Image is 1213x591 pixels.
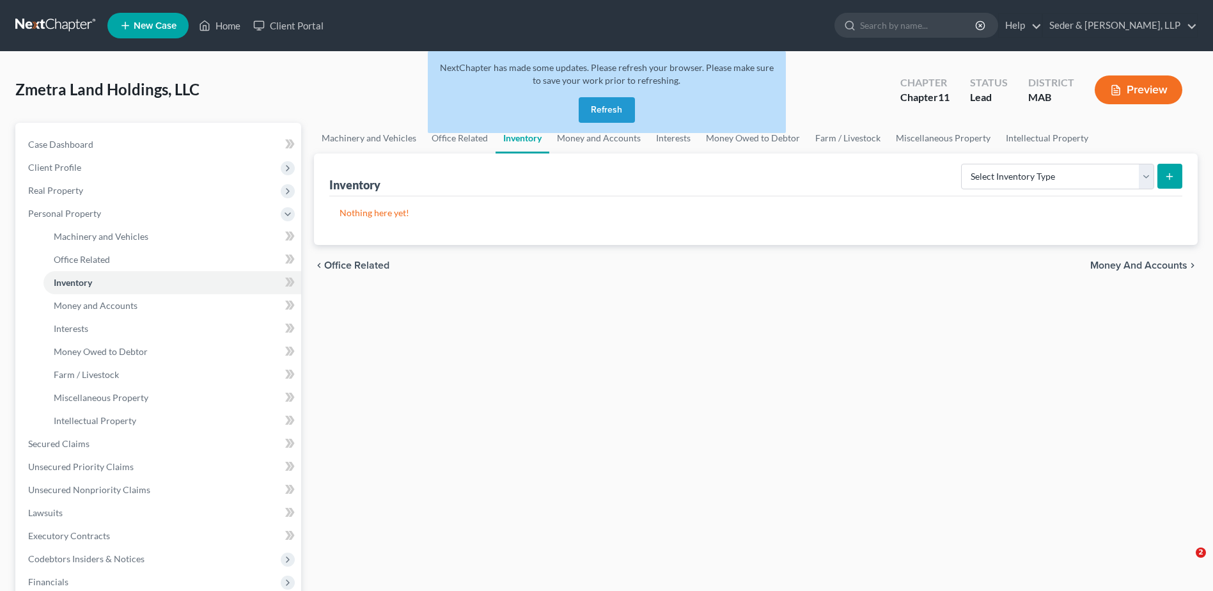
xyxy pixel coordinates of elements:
button: chevron_left Office Related [314,260,389,271]
span: Money and Accounts [1090,260,1187,271]
span: Lawsuits [28,507,63,518]
a: Farm / Livestock [43,363,301,386]
button: Preview [1095,75,1182,104]
a: Miscellaneous Property [888,123,998,154]
input: Search by name... [860,13,977,37]
a: Executory Contracts [18,524,301,548]
span: Unsecured Nonpriority Claims [28,484,150,495]
div: District [1028,75,1074,90]
div: Inventory [329,177,380,193]
span: Codebtors Insiders & Notices [28,553,145,564]
span: Office Related [54,254,110,265]
i: chevron_left [314,260,324,271]
span: Financials [28,576,68,587]
div: Chapter [900,90,950,105]
a: Money and Accounts [43,294,301,317]
span: New Case [134,21,176,31]
span: Executory Contracts [28,530,110,541]
span: Client Profile [28,162,81,173]
div: Status [970,75,1008,90]
a: Unsecured Priority Claims [18,455,301,478]
div: Chapter [900,75,950,90]
a: Client Portal [247,14,330,37]
span: Inventory [54,277,92,288]
span: Secured Claims [28,438,90,449]
span: Money Owed to Debtor [54,346,148,357]
span: Case Dashboard [28,139,93,150]
span: Zmetra Land Holdings, LLC [15,80,200,98]
a: Office Related [424,123,496,154]
a: Intellectual Property [43,409,301,432]
a: Case Dashboard [18,133,301,156]
iframe: Intercom live chat [1170,548,1200,578]
a: Office Related [43,248,301,271]
a: Home [192,14,247,37]
a: Farm / Livestock [808,123,888,154]
a: Miscellaneous Property [43,386,301,409]
div: MAB [1028,90,1074,105]
span: Farm / Livestock [54,369,119,380]
a: Inventory [43,271,301,294]
button: Refresh [579,97,635,123]
a: Secured Claims [18,432,301,455]
p: Nothing here yet! [340,207,1172,219]
span: 11 [938,91,950,103]
span: NextChapter has made some updates. Please refresh your browser. Please make sure to save your wor... [440,62,774,86]
span: 2 [1196,548,1206,558]
button: Money and Accounts chevron_right [1090,260,1198,271]
span: Interests [54,323,88,334]
span: Machinery and Vehicles [54,231,148,242]
span: Intellectual Property [54,415,136,426]
div: Lead [970,90,1008,105]
span: Office Related [324,260,389,271]
span: Money and Accounts [54,300,137,311]
i: chevron_right [1187,260,1198,271]
a: Machinery and Vehicles [43,225,301,248]
a: Help [999,14,1042,37]
span: Real Property [28,185,83,196]
a: Money Owed to Debtor [43,340,301,363]
span: Miscellaneous Property [54,392,148,403]
a: Seder & [PERSON_NAME], LLP [1043,14,1197,37]
a: Interests [43,317,301,340]
span: Unsecured Priority Claims [28,461,134,472]
a: Unsecured Nonpriority Claims [18,478,301,501]
a: Intellectual Property [998,123,1096,154]
a: Lawsuits [18,501,301,524]
span: Personal Property [28,208,101,219]
a: Machinery and Vehicles [314,123,424,154]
